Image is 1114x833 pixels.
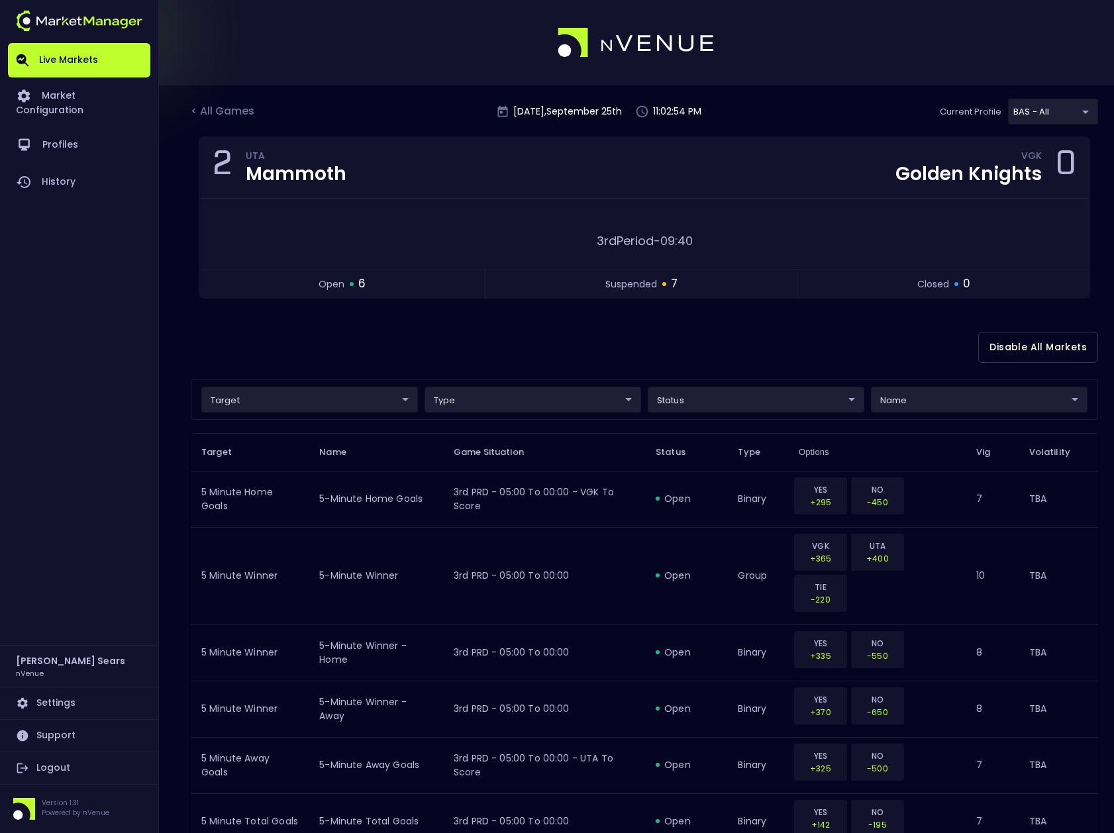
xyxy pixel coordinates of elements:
div: UTA [246,152,346,163]
p: -450 [860,496,895,509]
div: target [1008,99,1098,124]
div: open [656,758,717,771]
span: 6 [358,275,366,293]
img: logo [558,28,715,58]
div: open [656,646,717,659]
p: [DATE] , September 25 th [513,105,622,119]
td: 5 Minute Home Goals [191,471,309,527]
div: Mammoth [246,165,346,183]
p: NO [860,637,895,650]
p: +365 [803,552,838,565]
span: suspended [605,277,657,291]
td: TBA [1019,624,1098,681]
p: YES [803,483,838,496]
span: Target [201,446,249,458]
span: Game Situation [454,446,541,458]
p: Current Profile [940,105,1001,119]
p: +295 [803,496,838,509]
h2: [PERSON_NAME] Sears [16,654,125,668]
td: TBA [1019,527,1098,624]
div: 2 [213,148,232,187]
p: -500 [860,762,895,775]
td: binary [727,471,788,527]
p: +370 [803,706,838,718]
td: 5 Minute Away Goals [191,737,309,793]
span: Vig [976,446,1007,458]
td: 8 [966,681,1018,737]
div: < All Games [191,103,257,121]
span: Status [656,446,703,458]
td: 7 [966,737,1018,793]
p: VGK [803,540,838,552]
td: 3rd PRD - 05:00 to 00:00 [443,624,645,681]
div: target [648,387,864,413]
div: open [656,702,717,715]
a: Logout [8,752,150,784]
p: 11:02:54 PM [653,105,701,119]
img: logo [16,11,142,31]
div: 0 [1055,148,1076,187]
div: target [871,387,1088,413]
div: Golden Knights [895,165,1042,183]
p: -550 [860,650,895,662]
p: +142 [803,818,838,831]
td: 8 [966,624,1018,681]
td: 5-Minute Winner [309,527,443,624]
td: 5-Minute Winner - Home [309,624,443,681]
p: UTA [860,540,895,552]
p: TIE [803,581,838,593]
p: +335 [803,650,838,662]
td: 10 [966,527,1018,624]
a: Profiles [8,126,150,164]
td: 3rd PRD - 05:00 to 00:00 - UTA to Score [443,737,645,793]
p: +400 [860,552,895,565]
div: open [656,569,717,582]
p: YES [803,750,838,762]
td: binary [727,681,788,737]
td: TBA [1019,737,1098,793]
span: open [319,277,344,291]
th: Options [788,433,966,471]
span: Volatility [1029,446,1088,458]
p: NO [860,750,895,762]
span: 0 [963,275,970,293]
span: - [654,232,660,249]
a: History [8,164,150,201]
div: VGK [1021,152,1042,163]
p: +325 [803,762,838,775]
div: target [425,387,641,413]
td: 7 [966,471,1018,527]
a: Support [8,720,150,752]
span: 09:40 [660,232,693,249]
a: Settings [8,687,150,719]
p: YES [803,637,838,650]
td: 5 Minute Winner [191,624,309,681]
p: -220 [803,593,838,606]
p: Powered by nVenue [42,808,109,818]
p: NO [860,693,895,706]
span: 7 [671,275,678,293]
td: 3rd PRD - 05:00 to 00:00 [443,681,645,737]
td: 5-Minute Winner - Away [309,681,443,737]
span: Name [319,446,364,458]
td: binary [727,624,788,681]
td: 5-Minute Away Goals [309,737,443,793]
h3: nVenue [16,668,44,678]
p: YES [803,693,838,706]
button: Disable All Markets [978,332,1098,363]
p: -195 [860,818,895,831]
p: Version 1.31 [42,798,109,808]
td: group [727,527,788,624]
a: Market Configuration [8,77,150,126]
td: 5 Minute Winner [191,681,309,737]
span: closed [917,277,949,291]
td: binary [727,737,788,793]
td: 3rd PRD - 05:00 to 00:00 [443,527,645,624]
a: Live Markets [8,43,150,77]
p: YES [803,806,838,818]
td: 3rd PRD - 05:00 to 00:00 - VGK to Score [443,471,645,527]
span: 3rd Period [597,232,654,249]
td: 5 Minute Winner [191,527,309,624]
p: NO [860,483,895,496]
td: TBA [1019,471,1098,527]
